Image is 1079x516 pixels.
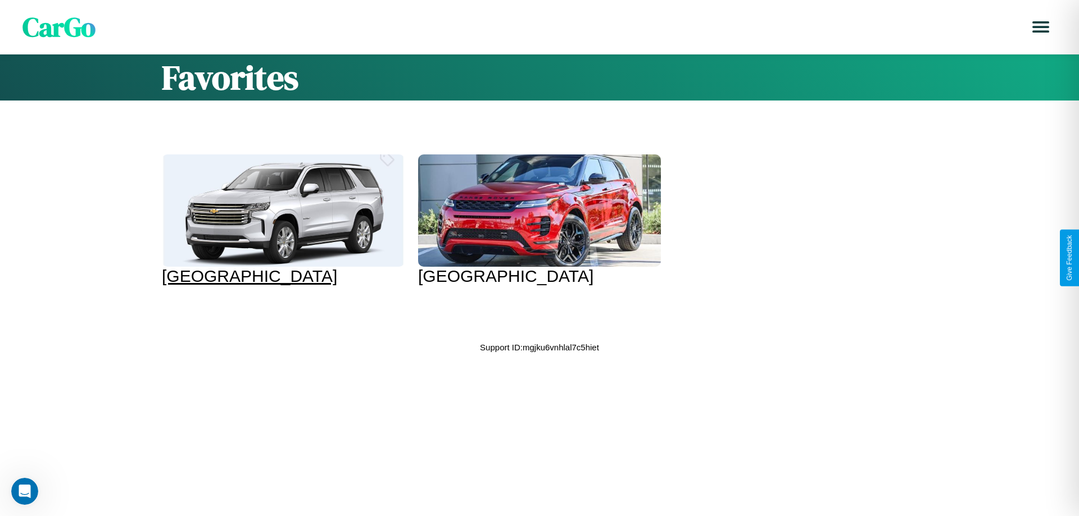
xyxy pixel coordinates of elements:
p: Support ID: mgjku6vnhlal7c5hiet [480,340,599,355]
span: CarGo [22,8,96,45]
div: [GEOGRAPHIC_DATA] [162,267,405,286]
iframe: Intercom live chat [11,478,38,505]
div: [GEOGRAPHIC_DATA] [418,267,661,286]
div: Give Feedback [1066,235,1073,281]
h1: Favorites [162,54,917,101]
button: Open menu [1025,11,1057,43]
